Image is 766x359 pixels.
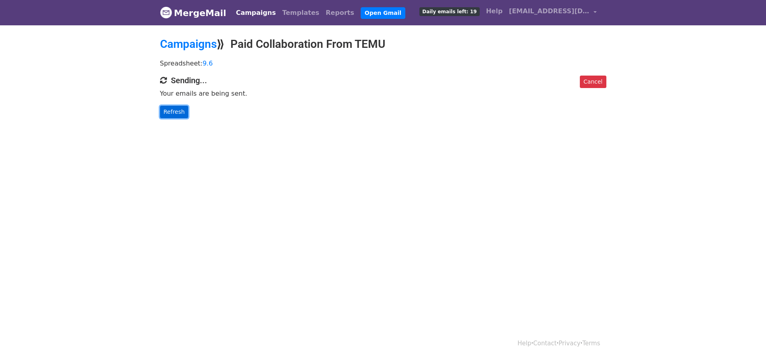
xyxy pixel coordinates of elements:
a: MergeMail [160,4,226,21]
a: [EMAIL_ADDRESS][DOMAIN_NAME] [506,3,600,22]
a: Reports [322,5,357,21]
a: Open Gmail [361,7,405,19]
iframe: Chat Widget [726,320,766,359]
a: Terms [582,340,600,347]
p: Spreadsheet: [160,59,606,68]
a: Privacy [559,340,580,347]
span: Daily emails left: 19 [419,7,479,16]
a: Campaigns [233,5,279,21]
span: [EMAIL_ADDRESS][DOMAIN_NAME] [509,6,589,16]
img: MergeMail logo [160,6,172,18]
a: Templates [279,5,322,21]
a: Contact [533,340,557,347]
a: Help [483,3,506,19]
a: Refresh [160,106,189,118]
p: Your emails are being sent. [160,89,606,98]
h4: Sending... [160,76,606,85]
a: Cancel [580,76,606,88]
a: Help [518,340,531,347]
a: 9.6 [203,59,213,67]
h2: ⟫ Paid Collaboration From TEMU [160,37,606,51]
a: Campaigns [160,37,217,51]
a: Daily emails left: 19 [416,3,483,19]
